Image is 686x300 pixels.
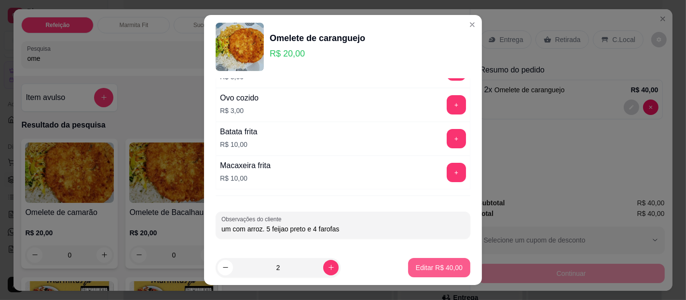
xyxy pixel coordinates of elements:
[221,224,465,234] input: Observações do cliente
[220,126,257,138] div: Batata frita
[416,263,463,272] p: Editar R$ 40,00
[408,258,470,277] button: Editar R$ 40,00
[221,215,285,223] label: Observações do cliente
[447,163,466,182] button: add
[270,47,365,60] p: R$ 20,00
[220,173,271,183] p: R$ 10,00
[220,140,257,149] p: R$ 10,00
[216,23,264,71] img: product-image
[270,31,365,45] div: Omelete de caranguejo
[220,106,259,115] p: R$ 3,00
[220,92,259,104] div: Ovo cozido
[218,260,233,275] button: decrease-product-quantity
[220,160,271,171] div: Macaxeira frita
[465,17,480,32] button: Close
[447,95,466,114] button: add
[447,129,466,148] button: add
[323,260,339,275] button: increase-product-quantity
